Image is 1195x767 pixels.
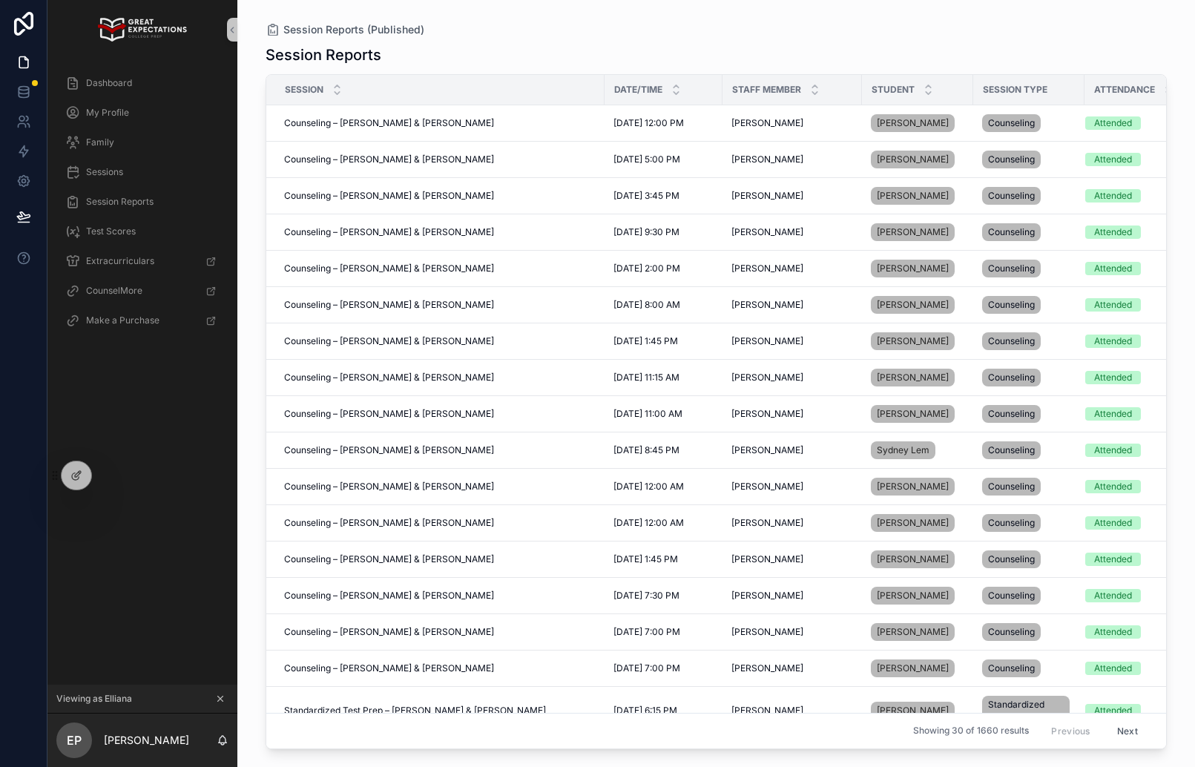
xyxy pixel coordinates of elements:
span: [PERSON_NAME] [731,408,803,420]
span: [PERSON_NAME] [877,553,949,565]
a: [PERSON_NAME] [871,587,955,605]
a: [PERSON_NAME] [731,590,853,602]
a: Counseling [982,293,1076,317]
span: Attendance [1094,84,1155,96]
div: Attended [1094,589,1132,602]
a: [PERSON_NAME] [731,553,853,565]
a: [PERSON_NAME] [731,263,853,274]
span: Session Reports [86,196,154,208]
a: [PERSON_NAME] [871,184,964,208]
a: [PERSON_NAME] [871,366,964,389]
span: [DATE] 6:15 PM [613,705,677,717]
a: [PERSON_NAME] [871,511,964,535]
a: [PERSON_NAME] [871,478,955,496]
span: Counseling – [PERSON_NAME] & [PERSON_NAME] [284,372,494,383]
span: [PERSON_NAME] [877,408,949,420]
a: [DATE] 2:00 PM [613,263,714,274]
a: [DATE] 7:00 PM [613,662,714,674]
a: [PERSON_NAME] [871,514,955,532]
a: [PERSON_NAME] [871,151,955,168]
a: [PERSON_NAME] [871,293,964,317]
a: [PERSON_NAME] [871,369,955,386]
span: Viewing as Elliana [56,693,132,705]
a: [PERSON_NAME] [871,187,955,205]
span: [PERSON_NAME] [731,154,803,165]
a: Dashboard [56,70,228,96]
span: [PERSON_NAME] [877,626,949,638]
span: My Profile [86,107,129,119]
a: [DATE] 11:15 AM [613,372,714,383]
a: Sydney Lem [871,441,935,459]
span: Counseling [988,335,1035,347]
a: [PERSON_NAME] [871,547,964,571]
span: Counseling – [PERSON_NAME] & [PERSON_NAME] [284,662,494,674]
div: Attended [1094,553,1132,566]
h1: Session Reports [266,45,381,65]
span: Counseling – [PERSON_NAME] & [PERSON_NAME] [284,117,494,129]
div: Attended [1094,335,1132,348]
a: [DATE] 7:00 PM [613,626,714,638]
span: [PERSON_NAME] [731,190,803,202]
a: Counseling [982,438,1076,462]
span: Sydney Lem [877,444,929,456]
span: [DATE] 11:00 AM [613,408,682,420]
span: Counseling [988,444,1035,456]
span: Counseling – [PERSON_NAME] & [PERSON_NAME] [284,299,494,311]
span: Counseling – [PERSON_NAME] & [PERSON_NAME] [284,481,494,493]
span: Test Scores [86,226,136,237]
a: [PERSON_NAME] [871,111,964,135]
span: Counseling [988,299,1035,311]
a: [DATE] 1:45 PM [613,553,714,565]
span: [DATE] 12:00 AM [613,517,684,529]
a: Counseling – [PERSON_NAME] & [PERSON_NAME] [284,408,596,420]
a: [DATE] 11:00 AM [613,408,714,420]
span: Extracurriculars [86,255,154,267]
a: [PERSON_NAME] [871,329,964,353]
a: My Profile [56,99,228,126]
a: [DATE] 3:45 PM [613,190,714,202]
a: Standardized Test Prep [982,693,1076,728]
a: [DATE] 7:30 PM [613,590,714,602]
span: [DATE] 2:00 PM [613,263,680,274]
a: Sydney Lem [871,438,964,462]
a: [DATE] 6:15 PM [613,705,714,717]
span: [PERSON_NAME] [877,372,949,383]
span: [DATE] 8:45 PM [613,444,679,456]
a: [PERSON_NAME] [871,699,964,722]
a: [DATE] 12:00 PM [613,117,714,129]
a: Counseling – [PERSON_NAME] & [PERSON_NAME] [284,335,596,347]
a: [PERSON_NAME] [871,405,955,423]
span: [PERSON_NAME] [731,226,803,238]
a: Counseling – [PERSON_NAME] & [PERSON_NAME] [284,517,596,529]
a: [PERSON_NAME] [871,220,964,244]
a: CounselMore [56,277,228,304]
a: Counseling [982,148,1076,171]
a: Counseling [982,547,1076,571]
div: Attended [1094,153,1132,166]
button: Next [1107,720,1148,743]
span: [PERSON_NAME] [877,517,949,529]
a: Counseling [982,257,1076,280]
span: [PERSON_NAME] [877,335,949,347]
span: [PERSON_NAME] [877,481,949,493]
span: [PERSON_NAME] [877,117,949,129]
a: [PERSON_NAME] [871,257,964,280]
span: [DATE] 3:45 PM [613,190,679,202]
span: Date/Time [614,84,662,96]
div: Attended [1094,298,1132,312]
span: Standardized Test Prep [988,699,1064,722]
a: [PERSON_NAME] [731,226,853,238]
a: Counseling – [PERSON_NAME] & [PERSON_NAME] [284,662,596,674]
span: [PERSON_NAME] [877,263,949,274]
span: [DATE] 1:45 PM [613,553,678,565]
span: Counseling [988,481,1035,493]
span: [PERSON_NAME] [877,190,949,202]
span: [PERSON_NAME] [731,553,803,565]
span: [PERSON_NAME] [731,662,803,674]
span: Counseling – [PERSON_NAME] & [PERSON_NAME] [284,553,494,565]
span: [DATE] 7:00 PM [613,662,680,674]
a: [PERSON_NAME] [871,656,964,680]
span: [PERSON_NAME] [731,263,803,274]
span: [DATE] 8:00 AM [613,299,680,311]
span: [PERSON_NAME] [877,662,949,674]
